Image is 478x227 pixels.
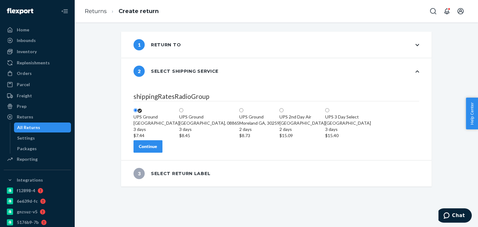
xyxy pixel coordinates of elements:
[279,108,284,112] input: UPS 2nd Day Air[GEOGRAPHIC_DATA]2 days$15.09
[17,146,37,152] div: Packages
[239,108,243,112] input: UPS GroundMoreland GA, 302592 days$8.73
[134,140,162,153] button: Continue
[4,80,71,90] a: Parcel
[4,35,71,45] a: Inbounds
[134,120,179,139] div: [GEOGRAPHIC_DATA]
[454,5,467,17] button: Open account menu
[4,58,71,68] a: Replenishments
[4,196,71,206] a: 6e639d-fc
[17,124,40,131] div: All Returns
[17,37,36,44] div: Inbounds
[441,5,453,17] button: Open notifications
[179,108,183,112] input: UPS Ground[GEOGRAPHIC_DATA], 088653 days$8.45
[17,103,26,109] div: Prep
[438,208,472,224] iframe: Opens a widget where you can chat to one of our agents
[4,101,71,111] a: Prep
[4,186,71,196] a: f12898-4
[179,126,239,132] div: 3 days
[17,93,32,99] div: Freight
[134,114,179,120] div: UPS Ground
[239,132,279,139] div: $8.73
[14,123,71,132] a: All Returns
[7,8,33,14] img: Flexport logo
[134,168,145,179] span: 3
[17,27,29,33] div: Home
[134,66,145,77] span: 2
[17,188,35,194] div: f12898-4
[4,47,71,57] a: Inventory
[17,177,43,183] div: Integrations
[14,144,71,154] a: Packages
[139,143,157,150] div: Continue
[17,156,38,162] div: Reporting
[279,120,325,139] div: [GEOGRAPHIC_DATA]
[279,132,325,139] div: $15.09
[239,114,279,120] div: UPS Ground
[134,132,179,139] div: $7.44
[134,168,210,179] div: Select return label
[17,209,37,215] div: gnzsuz-v5
[466,98,478,129] button: Help Center
[17,198,38,204] div: 6e639d-fc
[4,207,71,217] a: gnzsuz-v5
[4,91,71,101] a: Freight
[179,114,239,120] div: UPS Ground
[239,120,279,139] div: Moreland GA, 30259
[279,114,325,120] div: UPS 2nd Day Air
[85,8,107,15] a: Returns
[17,114,33,120] div: Returns
[179,120,239,139] div: [GEOGRAPHIC_DATA], 08865
[134,39,145,50] span: 1
[4,68,71,78] a: Orders
[134,108,138,112] input: UPS Ground[GEOGRAPHIC_DATA]3 days$7.44
[325,108,329,112] input: UPS 3 Day Select[GEOGRAPHIC_DATA]3 days$15.40
[14,133,71,143] a: Settings
[4,25,71,35] a: Home
[4,175,71,185] button: Integrations
[134,66,218,77] div: Select shipping service
[17,81,30,88] div: Parcel
[17,60,50,66] div: Replenishments
[134,92,419,101] legend: shippingRatesRadioGroup
[17,70,32,76] div: Orders
[4,154,71,164] a: Reporting
[239,126,279,132] div: 2 days
[427,5,439,17] button: Open Search Box
[325,126,371,132] div: 3 days
[17,135,35,141] div: Settings
[134,39,181,50] div: Return to
[119,8,159,15] a: Create return
[279,126,325,132] div: 2 days
[179,132,239,139] div: $8.45
[80,2,164,21] ol: breadcrumbs
[17,49,37,55] div: Inventory
[325,114,371,120] div: UPS 3 Day Select
[325,132,371,139] div: $15.40
[134,126,179,132] div: 3 days
[59,5,71,17] button: Close Navigation
[325,120,371,139] div: [GEOGRAPHIC_DATA]
[4,112,71,122] a: Returns
[17,219,39,225] div: 5176b9-7b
